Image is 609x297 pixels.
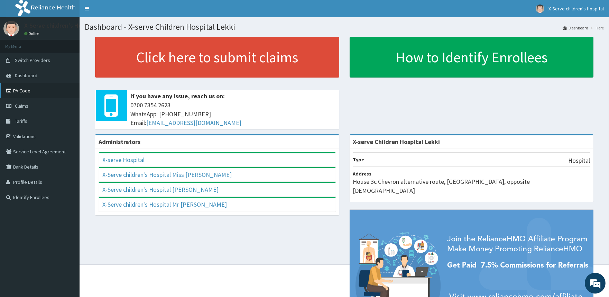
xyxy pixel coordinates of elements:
b: Administrators [99,138,140,146]
a: X-Serve children's Hospital [PERSON_NAME] [102,186,219,193]
b: Address [353,171,372,177]
span: 0700 7354 2623 WhatsApp: [PHONE_NUMBER] Email: [130,101,336,127]
a: Online [24,31,41,36]
h1: Dashboard - X-serve Children Hospital Lekki [85,22,604,31]
a: X-Serve children's Hospital Miss [PERSON_NAME] [102,171,232,179]
a: [EMAIL_ADDRESS][DOMAIN_NAME] [146,119,241,127]
span: Claims [15,103,28,109]
p: X-Serve children's Hospital [24,22,97,29]
a: X-serve Hospital [102,156,145,164]
img: User Image [3,21,19,36]
p: House 3c Chevron alternative route, [GEOGRAPHIC_DATA], opposite [DEMOGRAPHIC_DATA] [353,177,590,195]
a: Click here to submit claims [95,37,339,78]
b: Type [353,156,365,163]
a: X-Serve children's Hospital Mr [PERSON_NAME] [102,200,227,208]
span: Switch Providers [15,57,50,63]
p: Hospital [568,156,590,165]
span: X-Serve children's Hospital [548,6,604,12]
strong: X-serve Children Hospital Lekki [353,138,440,146]
span: Dashboard [15,72,37,79]
li: Here [589,25,604,31]
a: How to Identify Enrollees [350,37,594,78]
span: Tariffs [15,118,27,124]
a: Dashboard [563,25,588,31]
img: User Image [536,4,544,13]
b: If you have any issue, reach us on: [130,92,225,100]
